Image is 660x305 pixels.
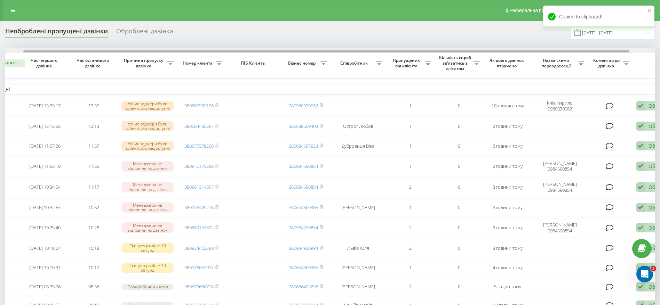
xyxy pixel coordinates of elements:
[289,245,318,251] a: 380984930994
[69,239,118,257] td: 10:18
[69,96,118,116] td: 13:35
[121,121,174,131] div: Усі менеджери були зайняті або недоступні
[289,204,318,211] a: 380664860385
[5,27,108,38] div: Необроблені пропущені дзвінки
[591,58,623,68] span: Коментар до дзвінка
[184,102,214,109] a: 380687969156
[121,101,174,111] div: Усі менеджери були зайняті або недоступні
[483,117,532,135] td: 2 години тому
[121,222,174,233] div: Менеджери не відповіли на дзвінок
[121,284,174,290] div: Поза робочим часом
[483,96,532,116] td: 10 хвилин тому
[435,278,483,295] td: 0
[636,266,653,282] iframe: Intercom live chat
[21,178,69,197] td: [DATE] 10:34:54
[116,27,173,38] div: Оброблені дзвінки
[289,224,318,231] a: 380984590854
[289,264,318,271] a: 380664860385
[435,198,483,217] td: 0
[330,117,386,135] td: Острог Любов
[69,156,118,176] td: 11:55
[483,218,532,238] td: 3 години тому
[69,178,118,197] td: 11:17
[435,258,483,277] td: 0
[532,218,588,238] td: [PERSON_NAME] 0984590854
[181,60,216,66] span: Номер клієнта
[435,239,483,257] td: 0
[121,58,167,68] span: Причина пропуску дзвінка
[21,278,69,295] td: [DATE] 08:35:06
[435,218,483,238] td: 0
[386,239,435,257] td: 2
[330,137,386,155] td: Дубровиця Віка
[330,239,386,257] td: Львів Юля
[330,258,386,277] td: [PERSON_NAME]
[21,258,69,277] td: [DATE] 10:10:37
[184,204,214,211] a: 380938449278
[483,278,532,295] td: 5 годин тому
[121,263,174,273] div: Скинуто раніше 10 секунд
[69,137,118,155] td: 11:57
[489,58,526,68] span: Як довго дзвінок втрачено
[389,58,425,68] span: Пропущених від клієнта
[184,283,214,290] a: 380673686718
[330,198,386,217] td: [PERSON_NAME]
[69,198,118,217] td: 10:32
[184,224,214,231] a: 380689131832
[289,123,318,129] a: 380638669403
[69,278,118,295] td: 08:36
[386,218,435,238] td: 2
[651,266,656,271] span: 3
[69,258,118,277] td: 10:10
[121,202,174,213] div: Менеджери не відповіли на дзвінок
[289,184,318,190] a: 380984590854
[483,198,532,217] td: 3 години тому
[386,278,435,295] td: 2
[386,117,435,135] td: 1
[483,137,532,155] td: 2 години тому
[184,245,214,251] a: 380934422290
[285,60,320,66] span: Бізнес номер
[386,156,435,176] td: 1
[184,184,214,190] a: 380981314807
[289,163,318,169] a: 380984590854
[289,102,318,109] a: 380960320082
[386,198,435,217] td: 1
[21,117,69,135] td: [DATE] 12:13:55
[21,156,69,176] td: [DATE] 11:55:10
[532,96,588,116] td: Київ Кирило 0960320082
[21,198,69,217] td: [DATE] 10:32:53
[289,143,318,149] a: 380684567923
[532,156,588,176] td: [PERSON_NAME] 0984590854
[330,278,386,295] td: [PERSON_NAME]
[75,58,112,68] span: Час останнього дзвінка
[483,239,532,257] td: 3 години тому
[535,58,578,68] span: Назва схеми переадресації
[121,161,174,171] div: Менеджери не відповіли на дзвінок
[26,58,64,68] span: Час першого дзвінка
[121,243,174,253] div: Скинуто раніше 10 секунд
[232,60,276,66] span: ПІБ Клієнта
[184,264,214,271] a: 380978662997
[69,117,118,135] td: 12:13
[386,137,435,155] td: 1
[435,137,483,155] td: 0
[289,283,318,290] a: 380666493638
[21,239,69,257] td: [DATE] 10:18:04
[647,8,652,14] button: close
[483,178,532,197] td: 3 години тому
[21,137,69,155] td: [DATE] 11:57:26
[509,8,560,13] span: Реферальна програма
[543,6,654,28] div: Copied to clipboard!
[435,117,483,135] td: 0
[435,156,483,176] td: 0
[21,218,69,238] td: [DATE] 10:25:40
[184,143,214,149] a: 380677378266
[121,141,174,151] div: Усі менеджери були зайняті або недоступні
[184,163,214,169] a: 380976175298
[386,258,435,277] td: 1
[435,178,483,197] td: 0
[184,123,214,129] a: 380684436397
[483,156,532,176] td: 2 години тому
[483,258,532,277] td: 4 години тому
